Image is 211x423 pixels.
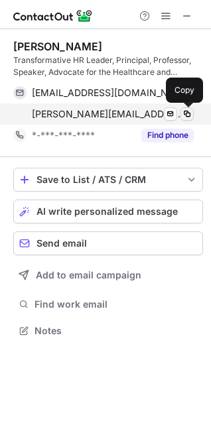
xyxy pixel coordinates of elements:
span: [EMAIL_ADDRESS][DOMAIN_NAME] [32,87,184,99]
span: Send email [36,238,87,249]
button: Send email [13,231,203,255]
span: Add to email campaign [36,270,141,280]
div: Save to List / ATS / CRM [36,174,180,185]
button: Notes [13,322,203,340]
button: save-profile-one-click [13,168,203,192]
span: AI write personalized message [36,206,178,217]
button: AI write personalized message [13,200,203,223]
div: [PERSON_NAME] [13,40,102,53]
span: Notes [35,325,198,337]
span: Find work email [35,298,198,310]
button: Add to email campaign [13,263,203,287]
img: ContactOut v5.3.10 [13,8,93,24]
button: Find work email [13,295,203,314]
button: Reveal Button [141,129,194,142]
div: Transformative HR Leader, Principal, Professor, Speaker, Advocate for the Healthcare and Transpor... [13,54,203,78]
span: [PERSON_NAME][EMAIL_ADDRESS][DOMAIN_NAME] [32,108,184,120]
